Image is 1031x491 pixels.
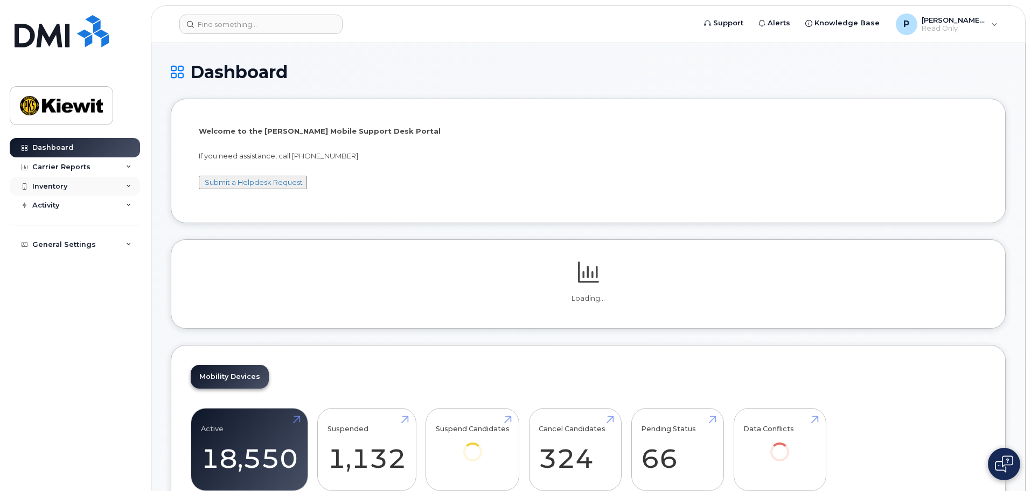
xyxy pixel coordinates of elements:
p: Welcome to the [PERSON_NAME] Mobile Support Desk Portal [199,126,978,136]
a: Suspend Candidates [436,414,510,476]
a: Submit a Helpdesk Request [205,178,303,186]
a: Suspended 1,132 [328,414,406,485]
a: Active 18,550 [201,414,298,485]
img: Open chat [995,455,1013,473]
a: Mobility Devices [191,365,269,389]
a: Pending Status 66 [641,414,714,485]
p: If you need assistance, call [PHONE_NUMBER] [199,151,978,161]
a: Cancel Candidates 324 [539,414,611,485]
a: Data Conflicts [743,414,816,476]
h1: Dashboard [171,63,1006,81]
p: Loading... [191,294,986,303]
button: Submit a Helpdesk Request [199,176,307,189]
